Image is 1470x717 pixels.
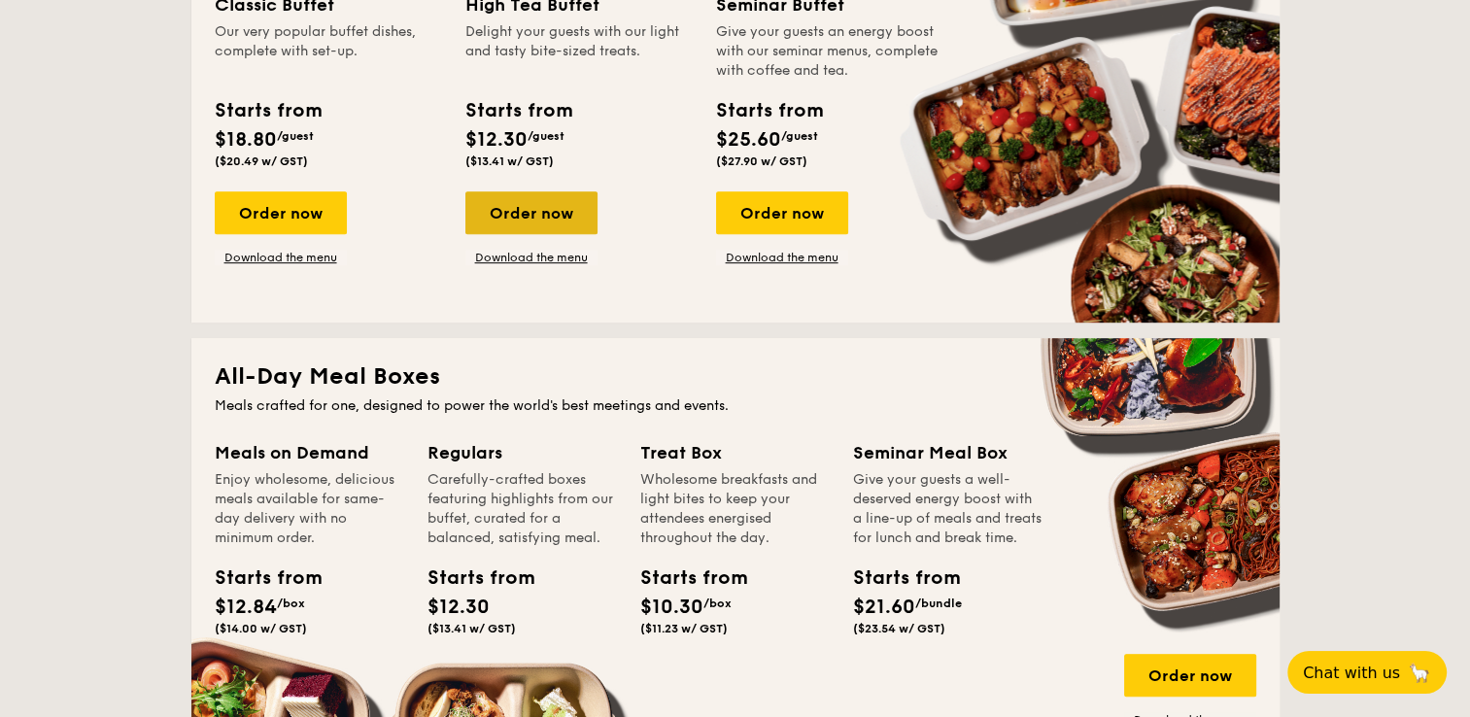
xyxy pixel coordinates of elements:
[215,250,347,265] a: Download the menu
[640,596,703,619] span: $10.30
[465,96,571,125] div: Starts from
[781,129,818,143] span: /guest
[1287,651,1447,694] button: Chat with us🦙
[640,622,728,635] span: ($11.23 w/ GST)
[915,597,962,610] span: /bundle
[716,96,822,125] div: Starts from
[427,563,515,593] div: Starts from
[465,154,554,168] span: ($13.41 w/ GST)
[716,22,943,81] div: Give your guests an energy boost with our seminar menus, complete with coffee and tea.
[215,22,442,81] div: Our very popular buffet dishes, complete with set-up.
[465,191,598,234] div: Order now
[215,128,277,152] span: $18.80
[215,439,404,466] div: Meals on Demand
[853,622,945,635] span: ($23.54 w/ GST)
[215,191,347,234] div: Order now
[640,563,728,593] div: Starts from
[853,439,1043,466] div: Seminar Meal Box
[215,154,308,168] span: ($20.49 w/ GST)
[465,250,598,265] a: Download the menu
[640,470,830,548] div: Wholesome breakfasts and light bites to keep your attendees energised throughout the day.
[716,250,848,265] a: Download the menu
[277,129,314,143] span: /guest
[465,22,693,81] div: Delight your guests with our light and tasty bite-sized treats.
[215,470,404,548] div: Enjoy wholesome, delicious meals available for same-day delivery with no minimum order.
[427,596,490,619] span: $12.30
[215,596,277,619] span: $12.84
[716,128,781,152] span: $25.60
[853,563,940,593] div: Starts from
[215,96,321,125] div: Starts from
[215,622,307,635] span: ($14.00 w/ GST)
[465,128,528,152] span: $12.30
[1408,662,1431,684] span: 🦙
[427,622,516,635] span: ($13.41 w/ GST)
[640,439,830,466] div: Treat Box
[215,361,1256,393] h2: All-Day Meal Boxes
[215,563,302,593] div: Starts from
[1303,664,1400,682] span: Chat with us
[1124,654,1256,697] div: Order now
[277,597,305,610] span: /box
[427,470,617,548] div: Carefully-crafted boxes featuring highlights from our buffet, curated for a balanced, satisfying ...
[853,470,1043,548] div: Give your guests a well-deserved energy boost with a line-up of meals and treats for lunch and br...
[215,396,1256,416] div: Meals crafted for one, designed to power the world's best meetings and events.
[716,154,807,168] span: ($27.90 w/ GST)
[853,596,915,619] span: $21.60
[427,439,617,466] div: Regulars
[703,597,732,610] span: /box
[716,191,848,234] div: Order now
[528,129,564,143] span: /guest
